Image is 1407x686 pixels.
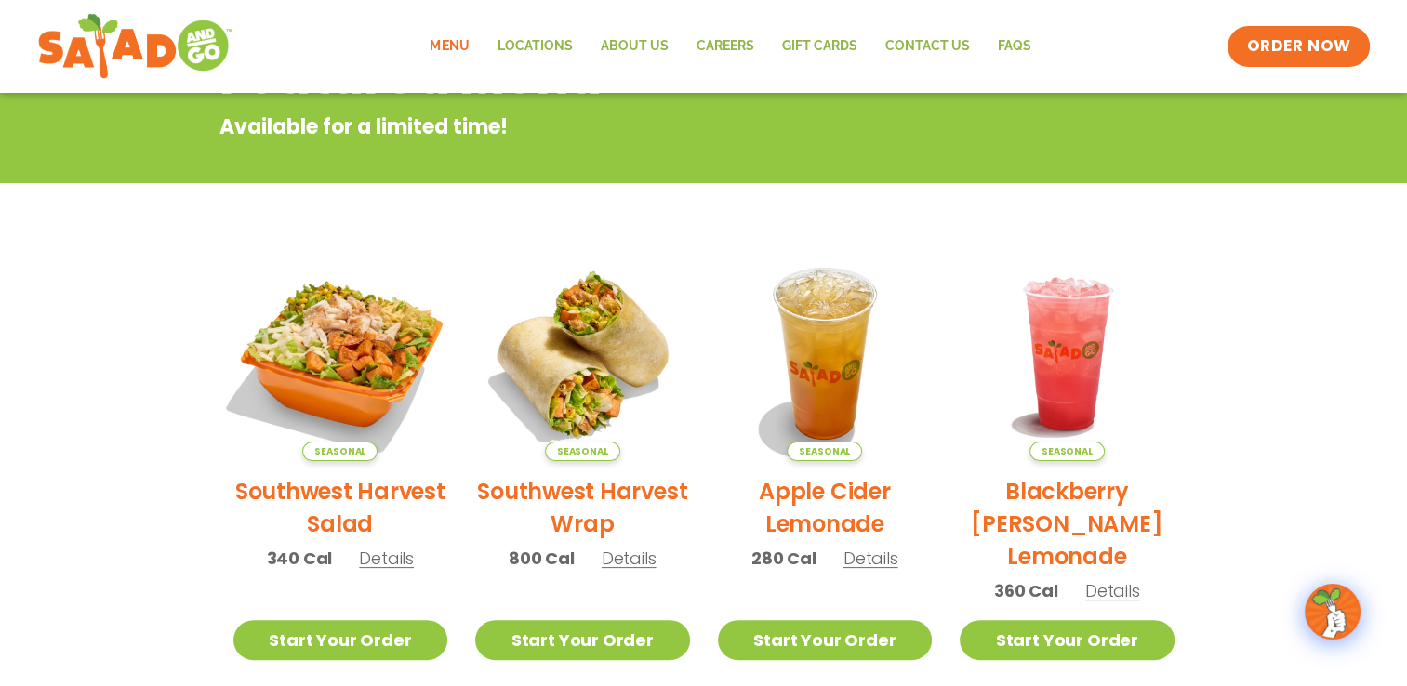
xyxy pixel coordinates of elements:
[219,112,1039,142] p: Available for a limited time!
[718,246,933,461] img: Product photo for Apple Cider Lemonade
[1228,26,1369,67] a: ORDER NOW
[843,547,898,570] span: Details
[1307,586,1359,638] img: wpChatIcon
[1085,579,1140,602] span: Details
[416,25,1044,68] nav: Menu
[475,620,690,660] a: Start Your Order
[787,442,862,461] span: Seasonal
[267,546,333,571] span: 340 Cal
[1029,442,1105,461] span: Seasonal
[767,25,870,68] a: GIFT CARDS
[233,475,448,540] h2: Southwest Harvest Salad
[602,547,657,570] span: Details
[682,25,767,68] a: Careers
[960,246,1175,461] img: Product photo for Blackberry Bramble Lemonade
[359,547,414,570] span: Details
[586,25,682,68] a: About Us
[483,25,586,68] a: Locations
[983,25,1044,68] a: FAQs
[718,475,933,540] h2: Apple Cider Lemonade
[994,578,1058,603] span: 360 Cal
[37,9,233,84] img: new-SAG-logo-768×292
[475,246,690,461] img: Product photo for Southwest Harvest Wrap
[960,475,1175,573] h2: Blackberry [PERSON_NAME] Lemonade
[545,442,620,461] span: Seasonal
[475,475,690,540] h2: Southwest Harvest Wrap
[960,620,1175,660] a: Start Your Order
[718,620,933,660] a: Start Your Order
[233,620,448,660] a: Start Your Order
[302,442,378,461] span: Seasonal
[214,228,466,480] img: Product photo for Southwest Harvest Salad
[509,546,575,571] span: 800 Cal
[416,25,483,68] a: Menu
[1246,35,1350,58] span: ORDER NOW
[870,25,983,68] a: Contact Us
[751,546,816,571] span: 280 Cal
